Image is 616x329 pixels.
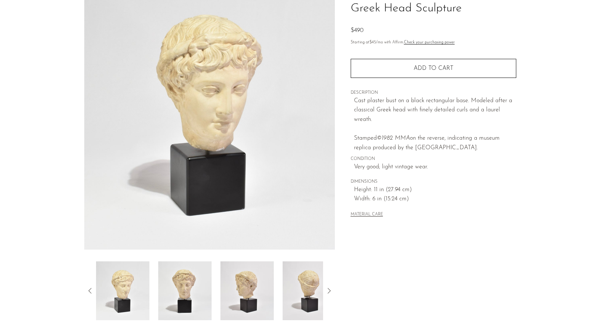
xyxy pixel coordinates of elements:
span: Height: 11 in (27.94 cm) [354,185,516,195]
img: Greek Head Sculpture [158,261,212,320]
span: Very good; light vintage wear. [354,162,516,172]
em: ©1982 MMA [377,135,410,141]
button: Add to cart [351,59,516,78]
span: DESCRIPTION [351,90,516,96]
span: $45 [369,40,376,44]
span: CONDITION [351,156,516,162]
p: Cast plaster bust on a black rectangular base. Modeled after a classical Greek head with finely d... [354,96,516,153]
button: MATERIAL CARE [351,212,383,218]
img: Greek Head Sculpture [220,261,274,320]
img: Greek Head Sculpture [96,261,149,320]
img: Greek Head Sculpture [283,261,336,320]
span: Add to cart [414,65,453,71]
a: Check your purchasing power - Learn more about Affirm Financing (opens in modal) [404,40,455,44]
span: Width: 6 in (15.24 cm) [354,194,516,204]
span: DIMENSIONS [351,179,516,185]
p: Starting at /mo with Affirm. [351,39,516,46]
span: $490 [351,28,364,33]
